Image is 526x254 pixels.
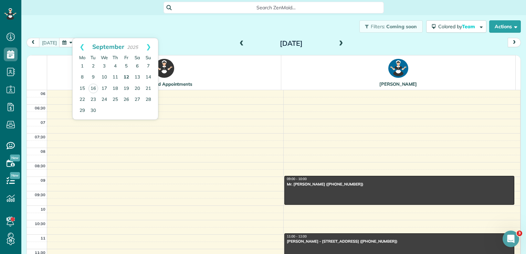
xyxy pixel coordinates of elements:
a: 20 [132,83,143,94]
span: Sunday [146,55,151,60]
h2: [DATE] [248,40,334,47]
a: 17 [99,83,110,94]
th: [PERSON_NAME] [281,55,515,90]
a: 27 [132,94,143,105]
a: 29 [77,105,88,116]
span: 10 [41,207,45,212]
button: prev [27,38,40,47]
button: next [508,38,521,47]
span: 09:00 - 10:00 [287,177,307,181]
a: 10 [99,72,110,83]
span: Wednesday [101,55,108,60]
span: Tuesday [91,55,96,60]
a: 9 [88,72,99,83]
span: Filters: [371,23,385,30]
a: 28 [143,94,154,105]
a: 1 [77,61,88,72]
span: 06:30 [35,106,45,110]
a: 4 [110,61,121,72]
span: New [10,155,20,161]
span: New [10,172,20,179]
span: 09 [41,178,45,183]
a: 18 [110,83,121,94]
span: Saturday [135,55,140,60]
a: 25 [110,94,121,105]
a: 11 [110,72,121,83]
button: [DATE] [39,38,60,47]
button: Colored byTeam [426,20,486,33]
span: Colored by [438,23,477,30]
a: 21 [143,83,154,94]
a: 26 [121,94,132,105]
img: CM [388,59,408,78]
a: Prev [73,38,92,55]
span: 2025 [127,44,138,50]
a: Next [139,38,158,55]
a: 19 [121,83,132,94]
a: 14 [143,72,154,83]
span: Friday [124,55,128,60]
a: 13 [132,72,143,83]
th: Unassigned Appointments [47,55,281,90]
a: 7 [143,61,154,72]
a: 8 [77,72,88,83]
span: 3 [517,231,522,236]
span: Coming soon [386,23,417,30]
span: 07:30 [35,135,45,139]
a: 3 [99,61,110,72]
a: 16 [88,84,98,93]
a: 30 [88,105,99,116]
a: 15 [77,83,88,94]
span: 08 [41,149,45,154]
a: 6 [132,61,143,72]
a: 24 [99,94,110,105]
a: 2 [88,61,99,72]
a: 12 [121,72,132,83]
span: Thursday [113,55,118,60]
span: Monday [79,55,85,60]
a: 5 [121,61,132,72]
div: Mr. [PERSON_NAME] ([PHONE_NUMBER]) [286,182,512,187]
span: 09:30 [35,192,45,197]
a: 22 [77,94,88,105]
span: 11 [41,236,45,241]
div: [PERSON_NAME] - [STREET_ADDRESS] ([PHONE_NUMBER]) [286,239,512,244]
span: 08:30 [35,163,45,168]
span: Team [462,23,476,30]
button: Actions [489,20,521,33]
iframe: Intercom live chat [503,231,519,247]
img: ! [154,59,174,78]
span: 06 [41,91,45,96]
span: September [92,43,124,50]
span: 07 [41,120,45,125]
span: 10:30 [35,221,45,226]
span: 11:00 - 12:00 [287,235,307,239]
a: 23 [88,94,99,105]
